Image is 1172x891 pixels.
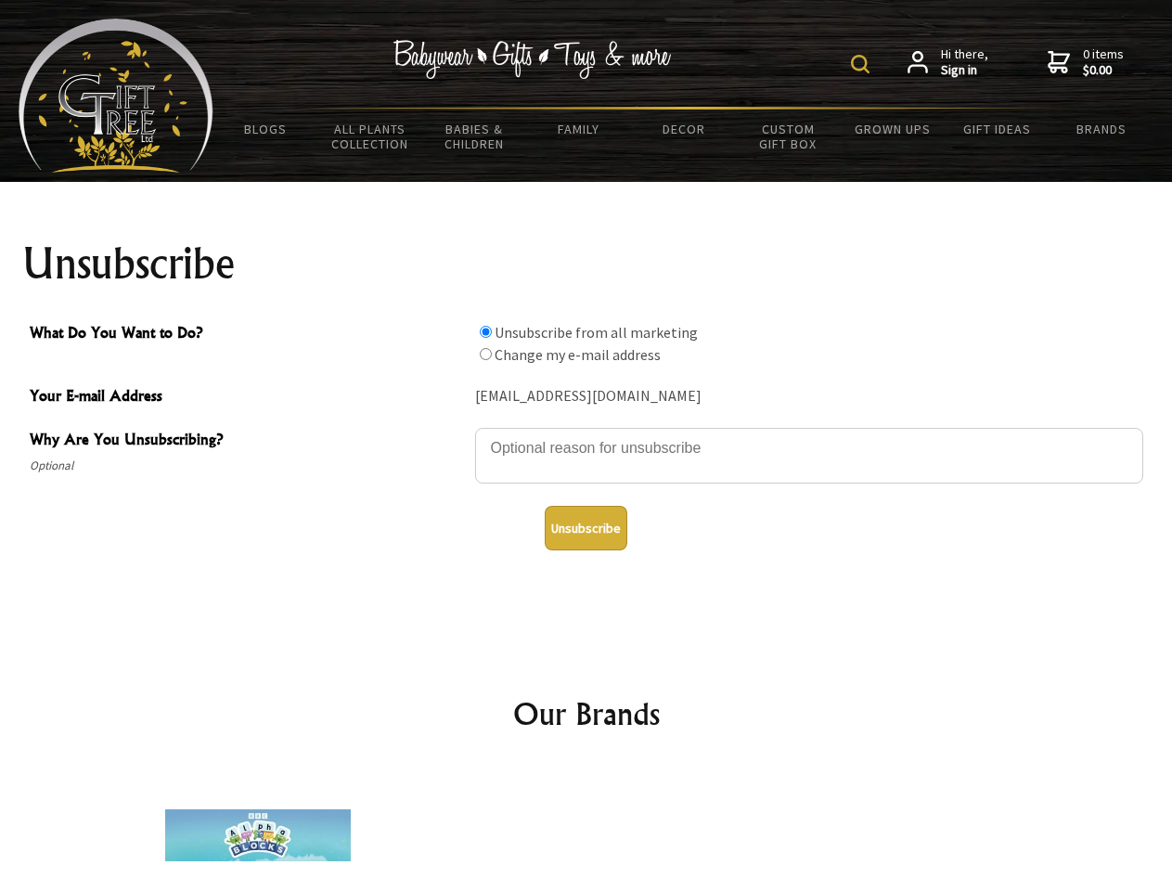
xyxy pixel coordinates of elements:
[213,110,318,148] a: BLOGS
[37,691,1136,736] h2: Our Brands
[393,40,672,79] img: Babywear - Gifts - Toys & more
[736,110,841,163] a: Custom Gift Box
[495,323,698,342] label: Unsubscribe from all marketing
[480,326,492,338] input: What Do You Want to Do?
[840,110,945,148] a: Grown Ups
[1083,62,1124,79] strong: $0.00
[1050,110,1154,148] a: Brands
[30,384,466,411] span: Your E-mail Address
[941,62,988,79] strong: Sign in
[1048,46,1124,79] a: 0 items$0.00
[631,110,736,148] a: Decor
[908,46,988,79] a: Hi there,Sign in
[30,455,466,477] span: Optional
[1083,45,1124,79] span: 0 items
[30,321,466,348] span: What Do You Want to Do?
[475,428,1143,484] textarea: Why Are You Unsubscribing?
[480,348,492,360] input: What Do You Want to Do?
[941,46,988,79] span: Hi there,
[318,110,423,163] a: All Plants Collection
[495,345,661,364] label: Change my e-mail address
[545,506,627,550] button: Unsubscribe
[19,19,213,173] img: Babyware - Gifts - Toys and more...
[30,428,466,455] span: Why Are You Unsubscribing?
[475,382,1143,411] div: [EMAIL_ADDRESS][DOMAIN_NAME]
[422,110,527,163] a: Babies & Children
[22,241,1151,286] h1: Unsubscribe
[527,110,632,148] a: Family
[945,110,1050,148] a: Gift Ideas
[851,55,869,73] img: product search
